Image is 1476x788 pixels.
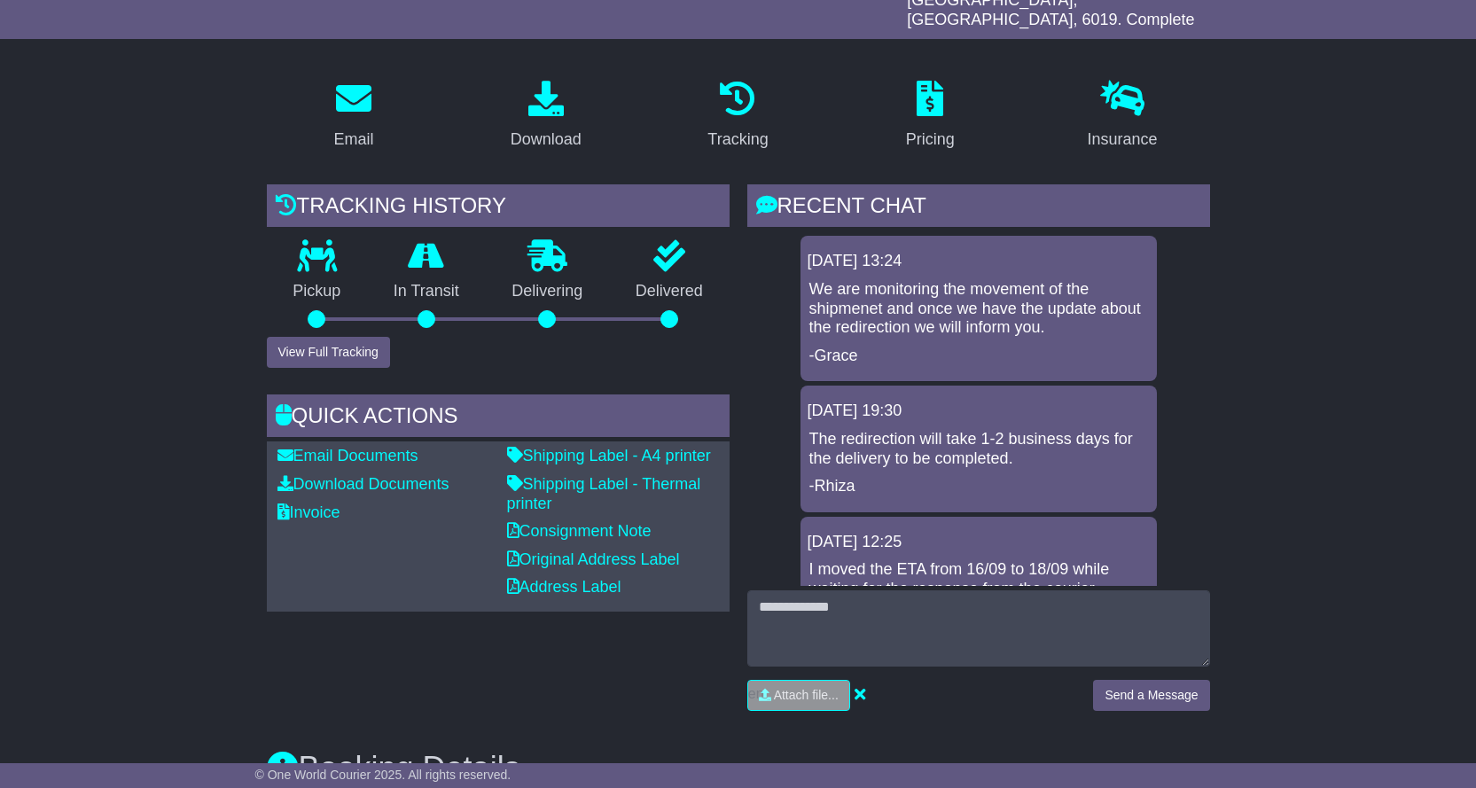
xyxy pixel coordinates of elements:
p: We are monitoring the movement of the shipmenet and once we have the update about the redirection... [809,280,1148,338]
p: -Rhiza [809,477,1148,496]
p: Pickup [267,282,368,301]
a: Insurance [1076,74,1169,158]
span: © One World Courier 2025. All rights reserved. [255,768,512,782]
p: I moved the ETA from 16/09 to 18/09 while waiting for the response from the courier. [809,560,1148,598]
div: Download [511,128,582,152]
a: Pricing [894,74,966,158]
p: Delivered [609,282,730,301]
a: Email Documents [277,447,418,464]
div: [DATE] 12:25 [808,533,1150,552]
div: [DATE] 19:30 [808,402,1150,421]
a: Original Address Label [507,550,680,568]
a: Tracking [696,74,779,158]
p: Delivering [486,282,610,301]
div: RECENT CHAT [747,184,1210,232]
h3: Booking Details [267,751,1210,786]
a: Shipping Label - A4 printer [507,447,711,464]
a: Download [499,74,593,158]
div: Email [333,128,373,152]
a: Invoice [277,503,340,521]
a: Email [322,74,385,158]
a: Download Documents [277,475,449,493]
p: -Grace [809,347,1148,366]
div: [DATE] 13:24 [808,252,1150,271]
a: Consignment Note [507,522,652,540]
div: Insurance [1088,128,1158,152]
div: Quick Actions [267,394,730,442]
div: Pricing [906,128,955,152]
p: The redirection will take 1-2 business days for the delivery to be completed. [809,430,1148,468]
button: View Full Tracking [267,337,390,368]
div: Tracking [707,128,768,152]
a: Shipping Label - Thermal printer [507,475,701,512]
a: Address Label [507,578,621,596]
button: Send a Message [1093,680,1209,711]
div: Tracking history [267,184,730,232]
p: In Transit [367,282,486,301]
